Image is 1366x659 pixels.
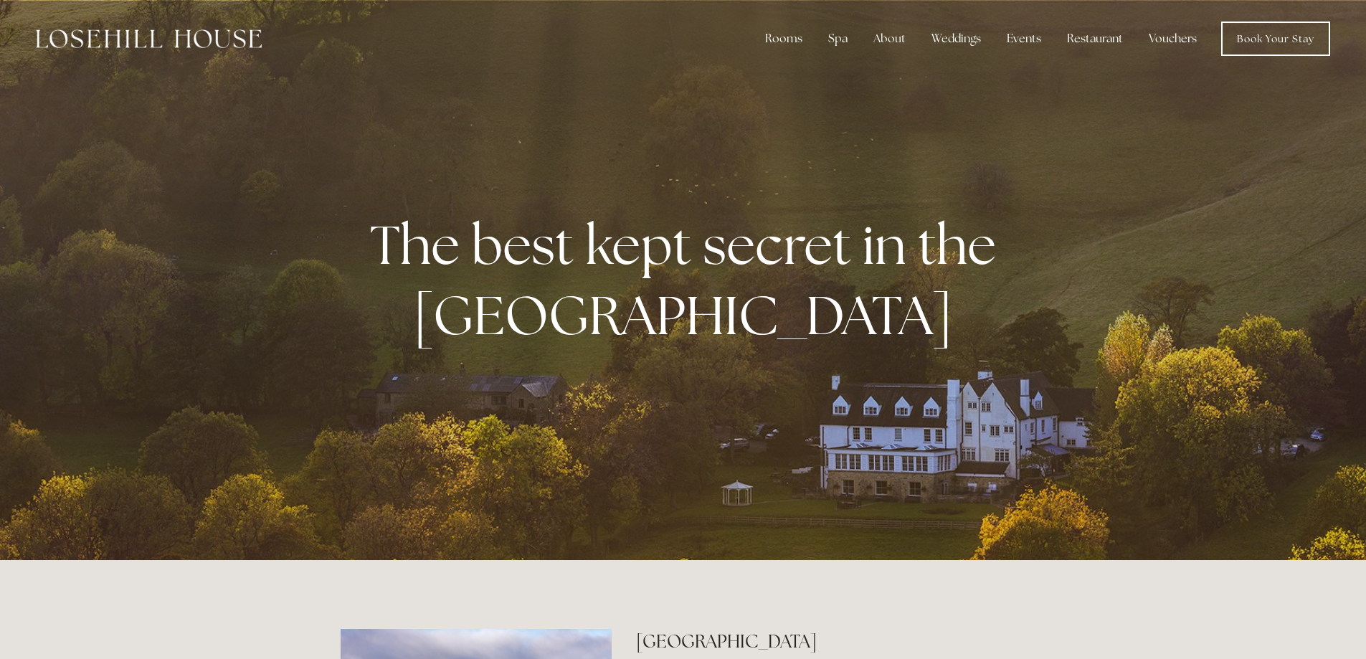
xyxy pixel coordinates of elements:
[995,24,1053,53] div: Events
[370,209,1007,350] strong: The best kept secret in the [GEOGRAPHIC_DATA]
[862,24,917,53] div: About
[754,24,814,53] div: Rooms
[1137,24,1208,53] a: Vouchers
[920,24,992,53] div: Weddings
[636,629,1025,654] h2: [GEOGRAPHIC_DATA]
[817,24,859,53] div: Spa
[1221,22,1330,56] a: Book Your Stay
[1056,24,1134,53] div: Restaurant
[36,29,262,48] img: Losehill House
